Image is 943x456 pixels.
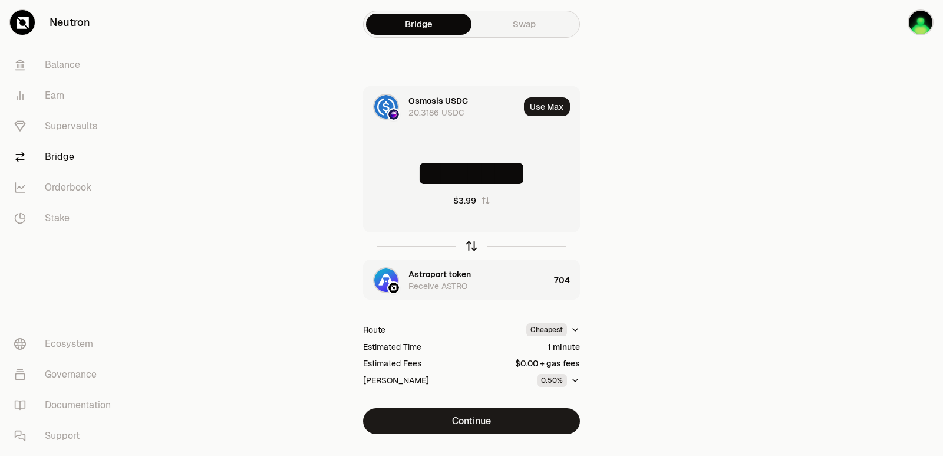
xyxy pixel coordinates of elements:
[388,283,399,293] img: Neutron Logo
[5,329,127,359] a: Ecosystem
[453,195,476,206] div: $3.99
[526,323,567,336] div: Cheapest
[548,341,580,353] div: 1 minute
[374,95,398,119] img: USDC Logo
[515,357,580,369] div: $0.00 + gas fees
[364,260,549,300] div: ASTRO LogoNeutron LogoAstroport tokenReceive ASTRO
[453,195,490,206] button: $3.99
[363,357,421,369] div: Estimated Fees
[526,323,580,336] button: Cheapest
[363,341,421,353] div: Estimated Time
[363,324,385,336] div: Route
[364,260,579,300] button: ASTRO LogoNeutron LogoAstroport tokenReceive ASTRO704
[388,109,399,120] img: Osmosis Logo
[5,359,127,390] a: Governance
[5,80,127,111] a: Earn
[537,374,567,387] div: 0.50%
[366,14,471,35] a: Bridge
[408,107,464,119] div: 20.3186 USDC
[408,268,471,280] div: Astroport token
[363,408,580,434] button: Continue
[5,203,127,234] a: Stake
[5,172,127,203] a: Orderbook
[554,260,579,300] div: 704
[5,50,127,80] a: Balance
[537,374,580,387] button: 0.50%
[5,390,127,421] a: Documentation
[524,97,570,116] button: Use Max
[5,421,127,451] a: Support
[908,9,934,35] img: sandy mercy
[363,375,429,386] div: [PERSON_NAME]
[471,14,577,35] a: Swap
[408,95,468,107] div: Osmosis USDC
[364,87,519,127] div: USDC LogoOsmosis LogoOsmosis USDC20.3186 USDC
[374,268,398,292] img: ASTRO Logo
[5,142,127,172] a: Bridge
[408,280,467,292] div: Receive ASTRO
[5,111,127,142] a: Supervaults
